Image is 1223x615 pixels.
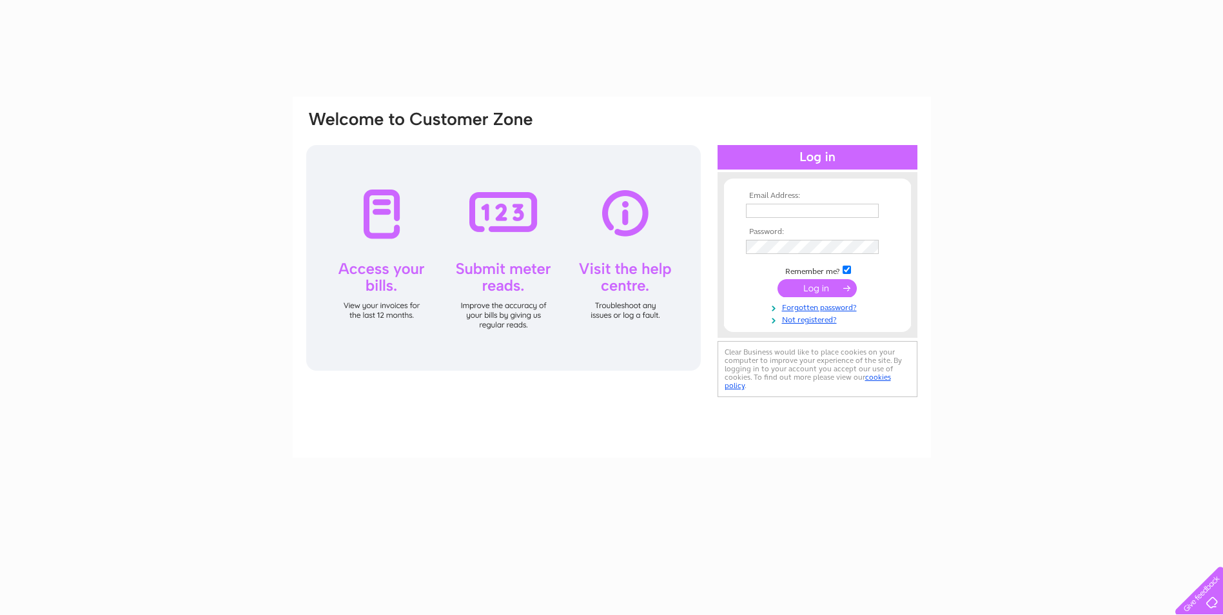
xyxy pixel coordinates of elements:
[743,191,892,200] th: Email Address:
[778,279,857,297] input: Submit
[746,300,892,313] a: Forgotten password?
[743,228,892,237] th: Password:
[743,264,892,277] td: Remember me?
[718,341,917,397] div: Clear Business would like to place cookies on your computer to improve your experience of the sit...
[725,373,891,390] a: cookies policy
[746,313,892,325] a: Not registered?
